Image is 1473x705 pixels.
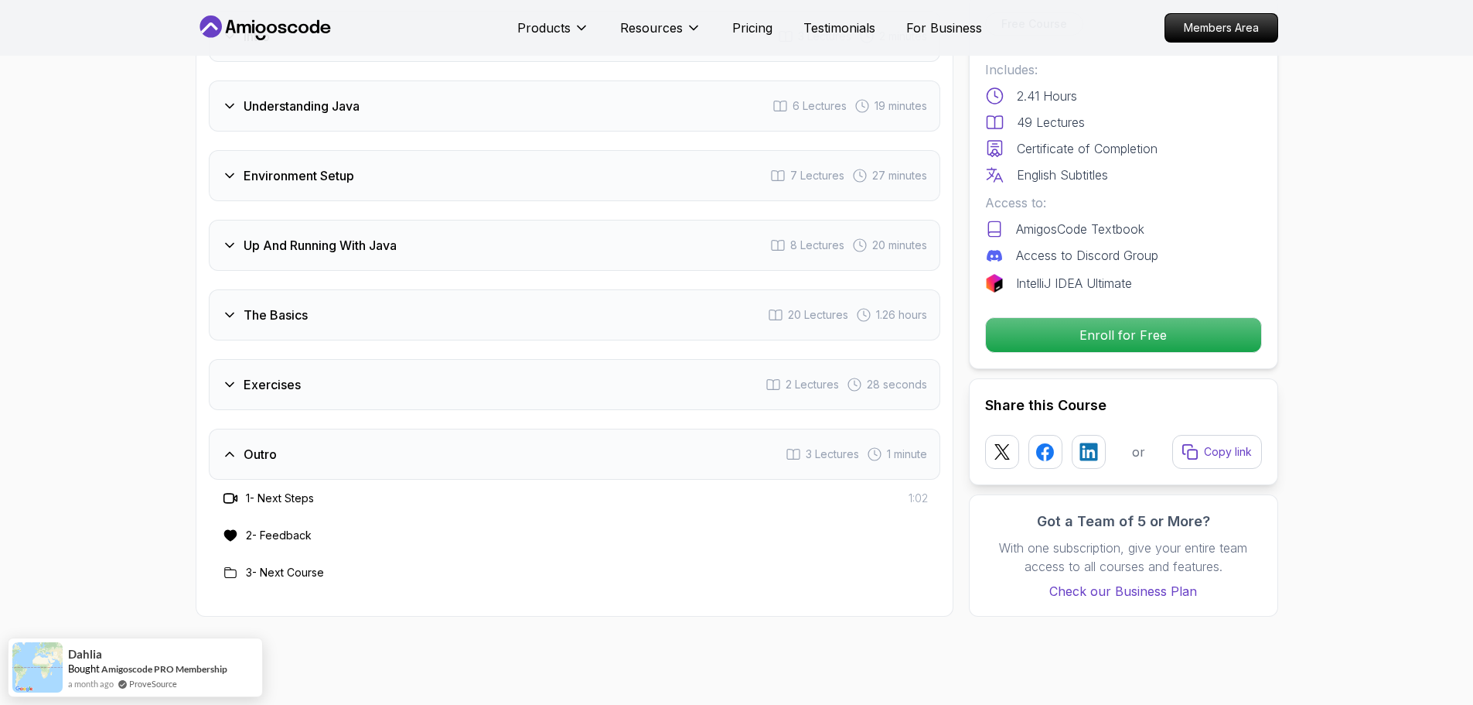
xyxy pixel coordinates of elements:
span: 1:02 [909,491,928,506]
p: Includes: [985,60,1262,79]
a: Amigoscode PRO Membership [101,663,227,675]
button: Copy link [1172,435,1262,469]
img: jetbrains logo [985,274,1004,293]
button: Enroll for Free [985,317,1262,353]
a: Check our Business Plan [985,582,1262,601]
span: 1.26 hours [876,307,927,323]
span: Bought [68,662,100,675]
button: Products [517,19,589,50]
p: AmigosCode Textbook [1016,220,1144,238]
p: Certificate of Completion [1017,139,1158,158]
p: or [1132,443,1145,461]
p: Access to: [985,193,1262,212]
a: Pricing [732,19,772,37]
a: ProveSource [129,677,177,690]
span: 1 minute [887,447,927,462]
a: Testimonials [803,19,875,37]
span: 20 minutes [872,238,927,253]
button: Resources [620,19,701,50]
h3: Understanding Java [244,97,360,115]
p: 2.41 Hours [1017,87,1077,105]
p: 49 Lectures [1017,113,1085,132]
button: The Basics20 Lectures 1.26 hours [209,289,940,341]
button: Up And Running With Java8 Lectures 20 minutes [209,220,940,271]
h2: Share this Course [985,395,1262,416]
p: Resources [620,19,683,37]
span: 6 Lectures [793,98,847,114]
button: Outro3 Lectures 1 minute [209,429,940,480]
span: 28 seconds [867,377,927,392]
h3: Got a Team of 5 or More? [985,511,1262,532]
p: Members Area [1165,14,1277,42]
p: Products [517,19,571,37]
span: 27 minutes [872,168,927,183]
img: provesource social proof notification image [12,642,63,693]
a: For Business [906,19,982,37]
a: Members Area [1164,13,1278,43]
span: 19 minutes [875,98,927,114]
h3: Environment Setup [244,166,354,185]
span: 20 Lectures [788,307,848,323]
button: Exercises2 Lectures 28 seconds [209,359,940,410]
span: 2 Lectures [786,377,839,392]
h3: Exercises [244,375,301,394]
button: Understanding Java6 Lectures 19 minutes [209,80,940,132]
p: Enroll for Free [986,318,1261,352]
button: Environment Setup7 Lectures 27 minutes [209,150,940,201]
p: English Subtitles [1017,166,1108,184]
span: a month ago [68,677,114,690]
span: 8 Lectures [790,238,844,253]
span: 7 Lectures [790,168,844,183]
p: IntelliJ IDEA Ultimate [1016,274,1132,293]
h3: 2 - Feedback [246,528,312,543]
h3: 1 - Next Steps [246,491,314,506]
p: With one subscription, give your entire team access to all courses and features. [985,539,1262,576]
p: Access to Discord Group [1016,246,1158,265]
span: Dahlia [68,648,102,661]
span: 3 Lectures [806,447,859,462]
h3: 3 - Next Course [246,565,324,580]
h3: The Basics [244,306,308,324]
h3: Up And Running With Java [244,236,397,255]
p: Copy link [1204,444,1252,460]
h3: Outro [244,445,277,464]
